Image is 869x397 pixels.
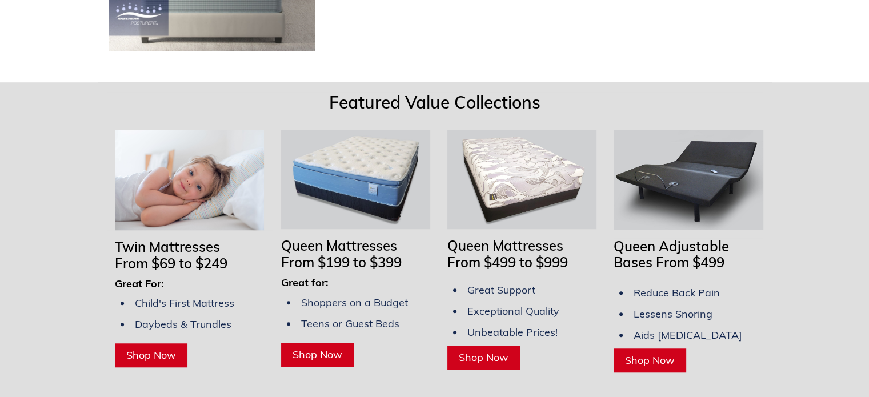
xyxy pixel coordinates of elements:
[115,277,164,290] span: Great For:
[115,238,220,255] span: Twin Mattresses
[126,348,176,362] span: Shop Now
[115,255,227,272] span: From $69 to $249
[634,286,720,299] span: Reduce Back Pain
[467,283,535,296] span: Great Support
[301,317,399,330] span: Teens or Guest Beds
[447,346,520,370] a: Shop Now
[447,237,563,254] span: Queen Mattresses
[115,130,264,230] img: Twin Mattresses From $69 to $169
[281,237,397,254] span: Queen Mattresses
[467,304,559,318] span: Exceptional Quality
[634,307,712,320] span: Lessens Snoring
[459,351,508,364] span: Shop Now
[293,348,342,361] span: Shop Now
[281,343,354,367] a: Shop Now
[281,130,430,229] img: Queen Mattresses From $199 to $349
[467,326,558,339] span: Unbeatable Prices!
[329,91,540,113] span: Featured Value Collections
[447,130,596,229] img: Queen Mattresses From $449 to $949
[625,354,675,367] span: Shop Now
[614,130,763,229] img: Adjustable Bases Starting at $379
[281,276,329,289] span: Great for:
[135,296,234,310] span: Child's First Mattress
[614,238,729,271] span: Queen Adjustable Bases From $499
[115,343,187,367] a: Shop Now
[281,254,402,271] span: From $199 to $399
[447,254,568,271] span: From $499 to $999
[634,328,742,342] span: Aids [MEDICAL_DATA]
[614,348,686,372] a: Shop Now
[135,318,231,331] span: Daybeds & Trundles
[301,296,408,309] span: Shoppers on a Budget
